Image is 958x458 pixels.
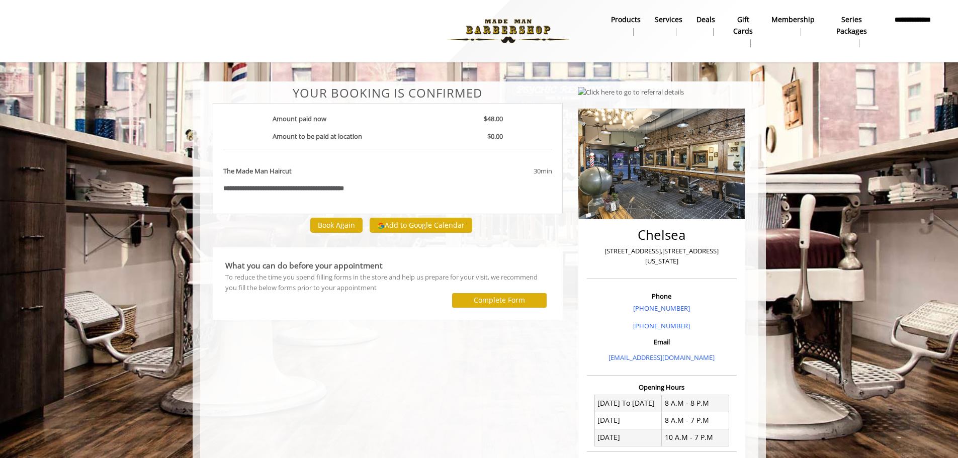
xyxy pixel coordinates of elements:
a: ServicesServices [648,13,689,39]
h3: Phone [589,293,734,300]
td: [DATE] To [DATE] [594,395,662,412]
b: Series packages [829,14,875,37]
h2: Chelsea [589,228,734,242]
a: [PHONE_NUMBER] [633,321,690,330]
button: Complete Form [452,293,547,308]
div: To reduce the time you spend filling forms in the store and help us prepare for your visit, we re... [225,272,551,293]
div: 30min [453,166,552,176]
a: [EMAIL_ADDRESS][DOMAIN_NAME] [608,353,715,362]
a: MembershipMembership [764,13,822,39]
label: Complete Form [474,296,525,304]
img: Made Man Barbershop logo [439,4,577,59]
b: $48.00 [484,114,503,123]
td: 10 A.M - 7 P.M [662,429,729,446]
b: Services [655,14,682,25]
td: [DATE] [594,412,662,429]
b: What you can do before your appointment [225,260,383,271]
center: Your Booking is confirmed [213,86,563,100]
b: $0.00 [487,132,503,141]
b: Amount paid now [273,114,326,123]
a: Productsproducts [604,13,648,39]
h3: Opening Hours [587,384,737,391]
button: Book Again [310,218,363,232]
a: DealsDeals [689,13,722,39]
button: Add to Google Calendar [370,218,472,233]
p: [STREET_ADDRESS],[STREET_ADDRESS][US_STATE] [589,246,734,267]
a: Gift cardsgift cards [722,13,765,50]
b: The Made Man Haircut [223,166,292,176]
a: [PHONE_NUMBER] [633,304,690,313]
td: 8 A.M - 8 P.M [662,395,729,412]
img: Click here to go to referral details [578,87,684,98]
b: products [611,14,641,25]
a: Series packagesSeries packages [822,13,882,50]
b: Membership [771,14,815,25]
b: Deals [696,14,715,25]
b: gift cards [729,14,758,37]
b: Amount to be paid at location [273,132,362,141]
h3: Email [589,338,734,345]
td: 8 A.M - 7 P.M [662,412,729,429]
td: [DATE] [594,429,662,446]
